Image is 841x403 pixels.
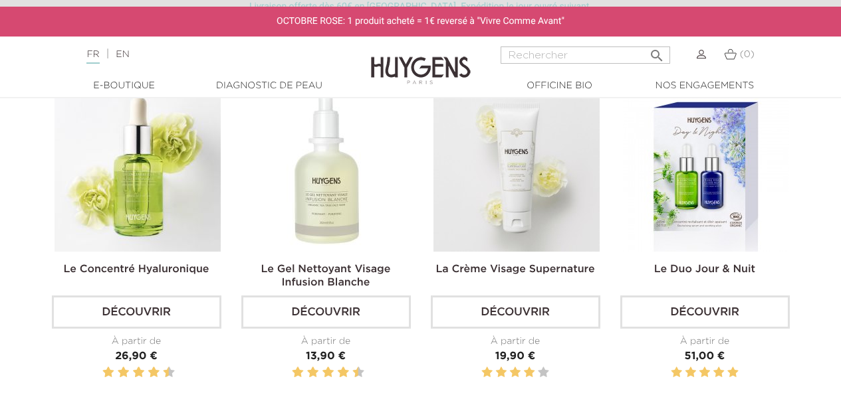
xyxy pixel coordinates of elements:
label: 4 [524,364,535,381]
a: FR [86,50,99,64]
label: 1 [671,364,682,381]
label: 5 [320,364,322,381]
img: Le Concentré Hyaluronique [55,86,221,252]
label: 2 [295,364,301,381]
div: À partir de [431,335,600,349]
label: 7 [335,364,337,381]
label: 9 [350,364,352,381]
a: EN [116,50,129,59]
label: 1 [289,364,291,381]
label: 2 [685,364,696,381]
label: 4 [310,364,316,381]
i:  [649,44,665,60]
img: La Crème Visage Supernature [433,86,600,252]
label: 8 [150,364,157,381]
img: Huygens [371,35,471,86]
button:  [645,42,669,60]
label: 3 [304,364,306,381]
a: Découvrir [620,295,790,329]
span: (0) [740,50,755,59]
label: 7 [146,364,148,381]
span: 19,90 € [495,351,535,362]
label: 3 [699,364,710,381]
a: Nos engagements [638,79,771,93]
label: 5 [130,364,132,381]
a: Officine Bio [493,79,626,93]
label: 6 [136,364,142,381]
span: 13,90 € [306,351,346,362]
label: 2 [105,364,112,381]
div: À partir de [620,335,790,349]
span: 51,00 € [685,351,725,362]
label: 6 [325,364,332,381]
label: 1 [100,364,102,381]
label: 10 [166,364,172,381]
label: 4 [120,364,127,381]
label: 4 [713,364,724,381]
img: Le Duo Jour & Nuit [623,86,789,252]
a: Diagnostic de peau [203,79,336,93]
a: La Crème Visage Supernature [435,264,594,275]
label: 8 [340,364,346,381]
div: À partir de [241,335,411,349]
span: 26,90 € [115,351,158,362]
div: À partir de [52,335,221,349]
a: Le Concentré Hyaluronique [64,264,209,275]
label: 10 [355,364,362,381]
a: Découvrir [431,295,600,329]
label: 5 [538,364,548,381]
label: 3 [510,364,521,381]
div: | [80,46,340,62]
a: Le Gel Nettoyant Visage Infusion Blanche [261,264,391,288]
label: 1 [482,364,493,381]
input: Rechercher [501,46,670,64]
img: Le Gel Nettoyant Visage Infusion Blanche 250ml [244,86,410,252]
label: 5 [727,364,738,381]
a: E-Boutique [58,79,191,93]
label: 9 [161,364,163,381]
a: Découvrir [241,295,411,329]
label: 2 [496,364,507,381]
label: 3 [115,364,117,381]
a: Découvrir [52,295,221,329]
a: Le Duo Jour & Nuit [654,264,755,275]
